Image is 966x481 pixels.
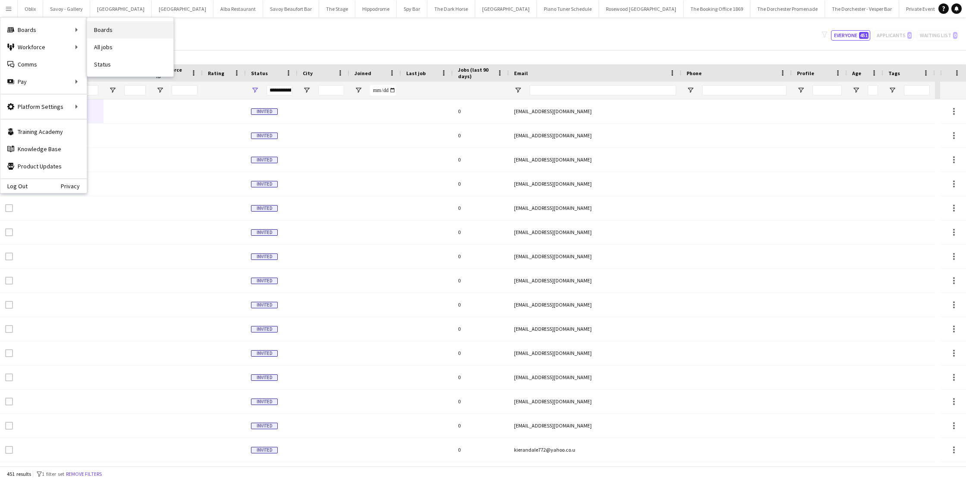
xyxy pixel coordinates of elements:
span: Invited [251,205,278,212]
span: City [303,70,313,76]
button: Remove filters [64,469,103,479]
span: Profile [797,70,814,76]
div: 0 [453,438,509,462]
input: Phone Filter Input [702,85,787,95]
span: Joined [354,70,371,76]
a: Boards [87,21,173,38]
input: Row Selection is disabled for this row (unchecked) [5,422,13,430]
div: Platform Settings [0,98,87,115]
button: Savoy - Gallery [43,0,90,17]
button: Open Filter Menu [156,86,164,94]
button: Savoy Beaufort Bar [263,0,319,17]
span: Rating [208,70,224,76]
div: [EMAIL_ADDRESS][DOMAIN_NAME] [509,414,681,437]
input: Profile Filter Input [812,85,842,95]
span: Invited [251,157,278,163]
div: [EMAIL_ADDRESS][DOMAIN_NAME] [509,293,681,316]
span: Email [514,70,528,76]
div: 0 [453,123,509,147]
div: 0 [453,269,509,292]
div: [EMAIL_ADDRESS][DOMAIN_NAME] [509,196,681,220]
a: All jobs [87,38,173,56]
div: 0 [453,341,509,365]
div: 0 [453,148,509,171]
input: Row Selection is disabled for this row (unchecked) [5,325,13,333]
input: Row Selection is disabled for this row (unchecked) [5,373,13,381]
input: Row Selection is disabled for this row (unchecked) [5,253,13,260]
span: Last job [406,70,426,76]
input: Row Selection is disabled for this row (unchecked) [5,349,13,357]
input: Row Selection is disabled for this row (unchecked) [5,228,13,236]
div: Pay [0,73,87,90]
span: Invited [251,399,278,405]
input: Row Selection is disabled for this row (unchecked) [5,301,13,309]
div: [EMAIL_ADDRESS][DOMAIN_NAME] [509,365,681,389]
button: Open Filter Menu [303,86,310,94]
span: Age [852,70,861,76]
input: Tags Filter Input [904,85,930,95]
span: 451 [859,32,869,39]
button: [GEOGRAPHIC_DATA] [475,0,537,17]
input: Row Selection is disabled for this row (unchecked) [5,398,13,405]
div: 0 [453,196,509,220]
a: Privacy [61,183,87,190]
div: Workforce [0,38,87,56]
button: Private Events [899,0,944,17]
div: [EMAIL_ADDRESS][DOMAIN_NAME] [509,148,681,171]
span: Invited [251,423,278,429]
input: Row Selection is disabled for this row (unchecked) [5,204,13,212]
a: Product Updates [0,158,87,175]
button: The Dorchester - Vesper Bar [825,0,899,17]
button: Open Filter Menu [797,86,805,94]
button: The Dorchester Promenade [750,0,825,17]
input: Joined Filter Input [370,85,396,95]
input: Age Filter Input [868,85,878,95]
div: 0 [453,365,509,389]
div: kierandale772@yahoo.co.u [509,438,681,462]
span: Invited [251,108,278,115]
button: [GEOGRAPHIC_DATA] [152,0,213,17]
input: Last Name Filter Input [124,85,146,95]
button: The Stage [319,0,355,17]
span: Invited [251,278,278,284]
button: Open Filter Menu [852,86,860,94]
button: Hippodrome [355,0,397,17]
span: Invited [251,229,278,236]
input: Row Selection is disabled for this row (unchecked) [5,277,13,285]
button: Open Filter Menu [514,86,522,94]
div: 0 [453,172,509,196]
div: 0 [453,389,509,413]
span: Tags [888,70,900,76]
button: Open Filter Menu [687,86,694,94]
span: Status [251,70,268,76]
button: Open Filter Menu [251,86,259,94]
button: Rosewood [GEOGRAPHIC_DATA] [599,0,684,17]
span: Invited [251,350,278,357]
button: Open Filter Menu [109,86,116,94]
button: The Dark Horse [427,0,475,17]
span: Invited [251,326,278,332]
a: Training Academy [0,123,87,140]
button: Oblix [18,0,43,17]
div: [EMAIL_ADDRESS][DOMAIN_NAME] [509,341,681,365]
div: 0 [453,220,509,244]
div: Boards [0,21,87,38]
button: Alba Restaurant [213,0,263,17]
input: First Name Filter Input [77,85,98,95]
div: [EMAIL_ADDRESS][DOMAIN_NAME] [509,99,681,123]
span: Invited [251,302,278,308]
a: Status [87,56,173,73]
div: [EMAIL_ADDRESS][DOMAIN_NAME] [509,317,681,341]
span: Invited [251,133,278,139]
button: Open Filter Menu [354,86,362,94]
span: Invited [251,374,278,381]
div: [EMAIL_ADDRESS][DOMAIN_NAME] [509,389,681,413]
span: 1 filter set [42,471,64,477]
input: Workforce ID Filter Input [172,85,198,95]
div: [EMAIL_ADDRESS][DOMAIN_NAME] [509,220,681,244]
span: Invited [251,253,278,260]
a: Log Out [0,183,28,190]
div: 0 [453,99,509,123]
div: [EMAIL_ADDRESS][DOMAIN_NAME] [509,244,681,268]
div: 0 [453,293,509,316]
